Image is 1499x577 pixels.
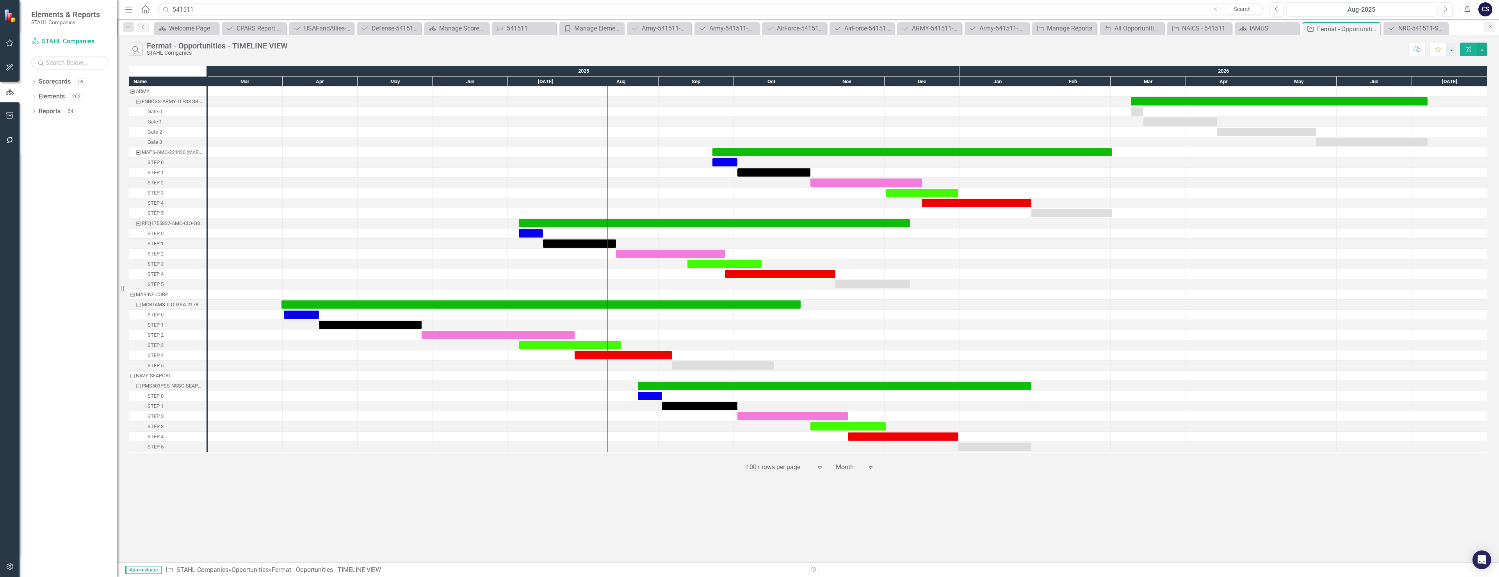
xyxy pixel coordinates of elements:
div: Task: Start date: 2025-09-27 End date: 2025-11-11 [129,269,207,279]
div: Open Intercom Messenger [1472,550,1491,569]
div: STEP 1 [148,320,164,330]
a: ARMY-541511-F&O-R425-N/A-T2-W31P4Q15A0023 [899,23,960,33]
div: STEP 5 [129,279,207,289]
div: Task: Start date: 2025-04-01 End date: 2025-04-15 [284,311,319,319]
div: NRC-541511-SB-AN32-TBD-T0-31310022C0011 [1398,23,1446,33]
div: NAICS - 541511 [1182,23,1230,33]
div: Task: Start date: 2026-03-09 End date: 2026-07-07 [1131,97,1428,105]
div: STEP 2 [148,330,164,340]
div: STEP 1 [148,401,164,411]
div: Welcome Page [169,23,217,33]
a: Manage Reports [1034,23,1095,33]
div: Task: Start date: 2025-10-02 End date: 2025-11-16 [737,412,848,420]
div: STEP 3 [148,422,164,432]
div: STEP 5 [129,442,207,452]
div: STEP 4 [148,198,164,208]
div: ARMY-541511-F&O-R425-N/A-T2-W31P4Q15A0023 [912,23,960,33]
div: Task: Start date: 2026-04-13 End date: 2026-05-23 [129,127,207,137]
a: Army-541511-SB-AC13-N/A-T2-W15QKN22D0021 [967,23,1027,33]
div: STEP 2 [148,249,164,259]
small: STAHL Companies [31,19,100,25]
div: AirForce-541511-WOSB-DA01-N/A-T2- FA830721C0006 (CPR/PPQ) [777,23,824,33]
div: 262 [69,93,84,100]
div: Task: Start date: 2025-07-05 End date: 2025-07-15 [129,229,207,239]
div: Task: Start date: 2025-03-31 End date: 2025-10-28 [129,300,207,310]
div: Task: Start date: 2025-07-05 End date: 2025-08-16 [519,341,621,349]
div: Task: Start date: 2025-12-01 End date: 2025-12-31 [129,188,207,198]
div: Fermat - Opportunities - TIMELINE VIEW [1317,24,1378,34]
div: STEP 3 [148,188,164,198]
div: Task: Start date: 2026-05-23 End date: 2026-07-07 [1316,138,1428,146]
span: Elements & Reports [31,10,100,19]
div: Task: Start date: 2025-09-12 End date: 2025-10-12 [129,259,207,269]
div: CS [1478,2,1492,16]
div: Gate 0 [129,107,207,117]
div: Task: Start date: 2025-11-11 End date: 2025-12-11 [129,279,207,289]
div: Task: Start date: 2025-07-28 End date: 2025-09-06 [129,350,207,361]
div: Jul [508,77,583,87]
div: 541511 [507,23,554,33]
a: IAMUS [1237,23,1297,33]
div: Task: ARMY Start date: 2025-03-31 End date: 2025-04-01 [129,86,207,96]
div: Task: Start date: 2025-09-02 End date: 2025-10-02 [129,401,207,411]
div: Oct [734,77,809,87]
div: STEP 0 [148,310,164,320]
div: Jun [1337,77,1412,87]
div: Task: NAVY-SEAPORT Start date: 2025-03-31 End date: 2025-04-01 [129,371,207,381]
a: NAICS - 541511 [1169,23,1230,33]
div: Task: Start date: 2025-07-05 End date: 2025-12-11 [129,218,207,229]
div: STAHL Companies [147,50,288,56]
a: Army-541511-WOSB-R499-N/A-T2-47QTCK18D0052 47QFCA20F0044 (CPR/PPQ) [696,23,757,33]
div: STEP 1 [148,168,164,178]
div: Task: Start date: 2025-12-31 End date: 2026-01-30 [129,442,207,452]
a: Opportunities [231,566,269,573]
input: Search Below... [31,56,109,70]
a: Scorecards [39,77,71,86]
div: Nov [809,77,885,87]
div: MCRTAMS-ILD-GSA-217824 (MARINE CORPS RANGES AND TRAINING AREA MANAGEMENT SYSTEMS) [142,300,204,310]
div: STEP 5 [129,361,207,371]
div: All Opportunities MASTER LIST [1114,23,1162,33]
div: Task: Start date: 2025-10-02 End date: 2025-11-16 [129,411,207,422]
div: STEP 1 [148,239,164,249]
a: STAHL Companies [176,566,228,573]
div: Gate 2 [129,127,207,137]
div: Task: Start date: 2025-12-31 End date: 2026-01-30 [958,443,1031,451]
div: STEP 2 [129,411,207,422]
div: Task: Start date: 2026-01-30 End date: 2026-03-01 [129,208,207,218]
div: » » [166,566,802,575]
div: STEP 4 [148,350,164,361]
input: Search ClearPoint... [158,3,1264,16]
div: Task: Start date: 2025-08-23 End date: 2026-01-30 [129,381,207,391]
div: Task: Start date: 2025-08-23 End date: 2025-09-02 [638,392,662,400]
div: Fermat - Opportunities - TIMELINE VIEW [147,41,288,50]
div: Task: Start date: 2025-09-06 End date: 2025-10-17 [129,361,207,371]
div: STEP 5 [148,361,164,371]
div: Manage Elements [574,23,622,33]
div: 59 [75,79,87,85]
div: Task: Start date: 2025-04-01 End date: 2025-04-15 [129,310,207,320]
div: STEP 2 [148,178,164,188]
div: PMS501PSS-NSSC-SEAPORT-240845 (PMS 501 PROFESSIONAL SUPPORT SERVICES (SEAPORT NXG)) [129,381,207,391]
a: Manage Elements [561,23,622,33]
div: MCRTAMS-ILD-GSA-217824 (MARINE CORPS RANGES AND TRAINING AREA MANAGEMENT SYSTEMS) [129,300,207,310]
div: Task: Start date: 2025-12-16 End date: 2026-01-30 [922,199,1031,207]
a: Army-541511-WOSB-N/A-N/A-T2-W52P1J2094004 (CPR/PPQ) [629,23,689,33]
div: STEP 0 [148,157,164,168]
a: NRC-541511-SB-AN32-TBD-T0-31310022C0011 [1385,23,1446,33]
div: Name [129,77,207,86]
div: Army-541511-WOSB-N/A-N/A-T2-W52P1J2094004 (CPR/PPQ) [642,23,689,33]
div: STEP 1 [129,320,207,330]
div: STEP 0 [129,391,207,401]
div: STEP 2 [129,249,207,259]
div: MARINE CORP [136,289,168,300]
div: Task: Start date: 2025-07-15 End date: 2025-08-14 [129,239,207,249]
a: AirForce-541511-WOSB-DA01-N/A-T2- FA830721C0006 (CPR/PPQ) [764,23,824,33]
div: Mar [208,77,283,87]
div: STEP 3 [129,340,207,350]
a: Defense-541511-WOSB-7030-N/A-T2-HB000119C0002 (CPR/PPQ) [359,23,419,33]
div: Task: Start date: 2025-11-11 End date: 2025-12-11 [835,280,910,288]
div: STEP 4 [129,269,207,279]
a: Welcome Page [156,23,217,33]
div: Jan [960,77,1035,87]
